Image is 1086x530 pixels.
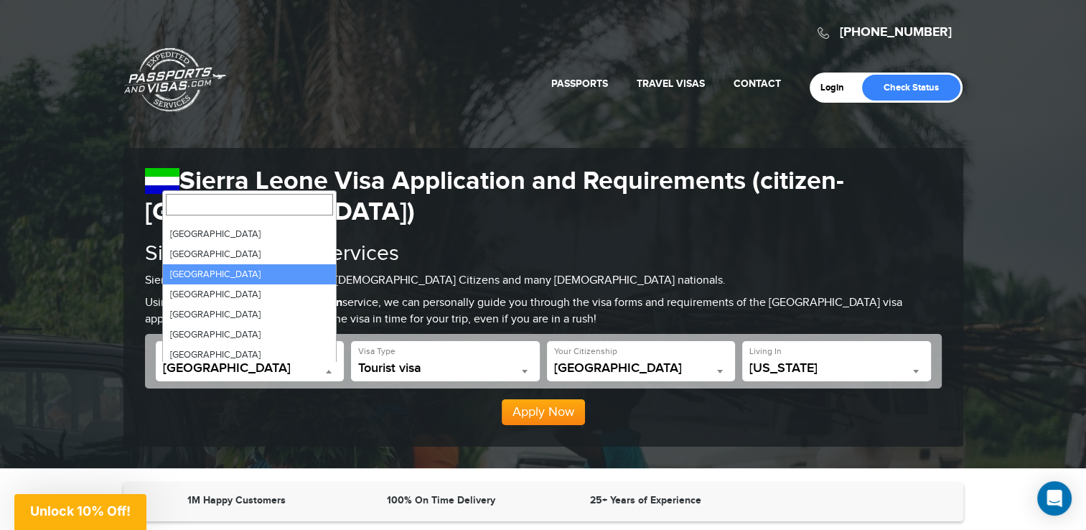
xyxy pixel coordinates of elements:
[590,494,701,506] strong: 25+ Years of Experience
[387,494,495,506] strong: 100% On Time Delivery
[145,295,942,328] p: Using our service, we can personally guide you through the visa forms and requirements of the [GE...
[554,361,729,381] span: United States
[554,361,729,376] span: United States
[749,345,782,358] label: Living In
[163,325,336,345] li: [GEOGRAPHIC_DATA]
[862,75,960,101] a: Check Status
[820,82,854,93] a: Login
[1037,481,1072,516] div: Open Intercom Messenger
[145,242,942,266] h2: Sierra Leone Visa Services
[187,494,286,506] strong: 1M Happy Customers
[358,361,533,381] span: Tourist visa
[840,24,952,40] a: [PHONE_NUMBER]
[166,194,333,215] input: Search
[163,264,336,284] li: [GEOGRAPHIC_DATA]
[163,284,336,304] li: [GEOGRAPHIC_DATA]
[749,361,924,381] span: California
[14,494,146,530] div: Unlock 10% Off!
[30,503,131,519] span: Unlock 10% Off!
[163,361,337,381] span: Sierra Leone
[163,361,337,376] span: Sierra Leone
[163,244,336,264] li: [GEOGRAPHIC_DATA]
[163,304,336,325] li: [GEOGRAPHIC_DATA]
[749,361,924,376] span: California
[358,345,395,358] label: Visa Type
[502,399,585,425] button: Apply Now
[145,273,942,289] p: Sierra Leone Visas are required for all [DEMOGRAPHIC_DATA] Citizens and many [DEMOGRAPHIC_DATA] n...
[358,361,533,376] span: Tourist visa
[551,78,608,90] a: Passports
[163,345,336,365] li: [GEOGRAPHIC_DATA]
[734,78,781,90] a: Contact
[554,345,617,358] label: Your Citizenship
[752,493,949,511] iframe: Customer reviews powered by Trustpilot
[163,224,336,244] li: [GEOGRAPHIC_DATA]
[145,166,942,228] h1: Sierra Leone Visa Application and Requirements (citizen-[GEOGRAPHIC_DATA])
[637,78,705,90] a: Travel Visas
[124,47,226,112] a: Passports & [DOMAIN_NAME]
